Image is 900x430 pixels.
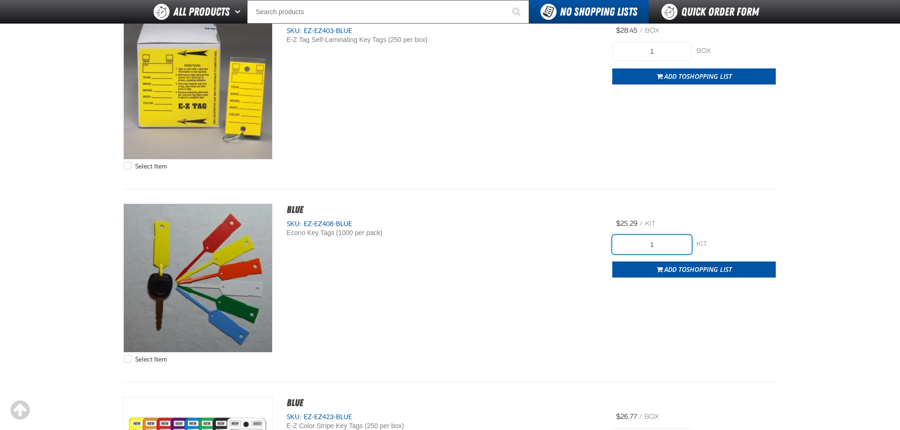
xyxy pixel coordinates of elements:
[301,27,352,34] span: EZ-EZ403-BLUE
[645,219,656,228] span: kit
[301,220,352,228] span: EZ-EZ408-BLUE
[664,72,732,81] span: Add to
[124,11,272,159] img: BLUE
[287,397,303,408] a: BLUE
[124,162,167,171] label: Select Item
[287,219,599,228] div: SKU:
[173,3,230,20] span: All Products
[560,5,637,18] span: No Shopping Lists
[686,72,732,81] span: Shopping List
[616,413,637,421] span: $26.77
[696,47,776,56] div: box
[612,68,776,84] button: Add toShopping List
[124,11,272,159] : View Details of the BLUE
[287,26,599,35] div: SKU:
[124,204,272,352] : View Details of the BLUE
[301,413,352,421] span: EZ-EZ423-BLUE
[616,26,637,34] span: $28.45
[645,26,659,34] span: box
[124,355,167,364] label: Select Item
[124,162,131,169] input: Select Item
[287,204,303,215] a: BLUE
[287,228,474,237] div: Econo Key Tags (1000 per pack)
[612,42,692,61] input: Product Quantity
[639,26,643,34] span: /
[287,413,599,422] div: SKU:
[664,265,732,274] span: Add to
[644,413,659,421] span: box
[124,204,272,352] img: BLUE
[9,400,30,421] div: Scroll to the top
[686,265,732,274] span: Shopping List
[616,219,637,228] span: $25.29
[612,261,776,278] button: Add toShopping List
[287,35,474,44] div: E-Z Tag Self-Laminating Key Tags (250 per box)
[639,413,643,421] span: /
[124,355,131,363] input: Select Item
[696,240,776,249] div: kit
[639,219,643,228] span: /
[612,235,692,254] input: Product Quantity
